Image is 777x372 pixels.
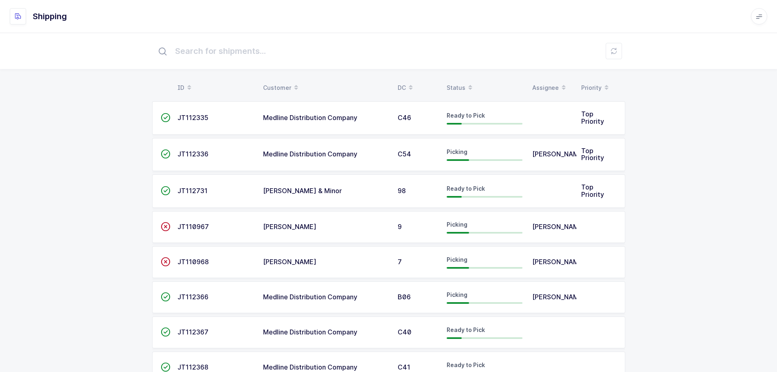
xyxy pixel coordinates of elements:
span: Picking [447,148,467,155]
input: Search for shipments... [152,38,625,64]
span: C46 [398,114,411,122]
span: [PERSON_NAME] [263,223,317,231]
span: C41 [398,363,410,371]
span: JT110968 [177,258,209,266]
span: [PERSON_NAME] & Minor [263,187,342,195]
span: Medline Distribution Company [263,328,357,336]
span: Medline Distribution Company [263,114,357,122]
span:  [161,223,170,231]
span: Ready to Pick [447,112,485,119]
span: Ready to Pick [447,185,485,192]
span:  [161,114,170,122]
div: Assignee [532,81,571,95]
span: Picking [447,256,467,263]
span: JT112336 [177,150,208,158]
span: [PERSON_NAME] [263,258,317,266]
span:  [161,258,170,266]
span:  [161,293,170,301]
span: Top Priority [581,147,604,162]
span: Medline Distribution Company [263,150,357,158]
span: [PERSON_NAME] [532,293,586,301]
span:  [161,150,170,158]
span: Medline Distribution Company [263,363,357,371]
span: 98 [398,187,406,195]
span: Ready to Pick [447,361,485,368]
span: JT112366 [177,293,208,301]
span: Medline Distribution Company [263,293,357,301]
span:  [161,328,170,336]
span: B06 [398,293,411,301]
span: 7 [398,258,402,266]
span:  [161,187,170,195]
span: Top Priority [581,183,604,198]
span: Picking [447,291,467,298]
div: Status [447,81,522,95]
h1: Shipping [33,10,67,23]
span: C40 [398,328,412,336]
span: JT112368 [177,363,208,371]
span: 9 [398,223,402,231]
span: [PERSON_NAME] [532,258,586,266]
span: [PERSON_NAME] [532,223,586,231]
span: [PERSON_NAME] [532,150,586,158]
span: Top Priority [581,110,604,125]
span: Ready to Pick [447,326,485,333]
span: JT112731 [177,187,208,195]
span: C54 [398,150,411,158]
div: ID [177,81,253,95]
span:  [161,363,170,371]
span: JT112367 [177,328,208,336]
div: Priority [581,81,620,95]
div: Customer [263,81,388,95]
span: Picking [447,221,467,228]
div: DC [398,81,437,95]
span: JT110967 [177,223,209,231]
span: JT112335 [177,114,208,122]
